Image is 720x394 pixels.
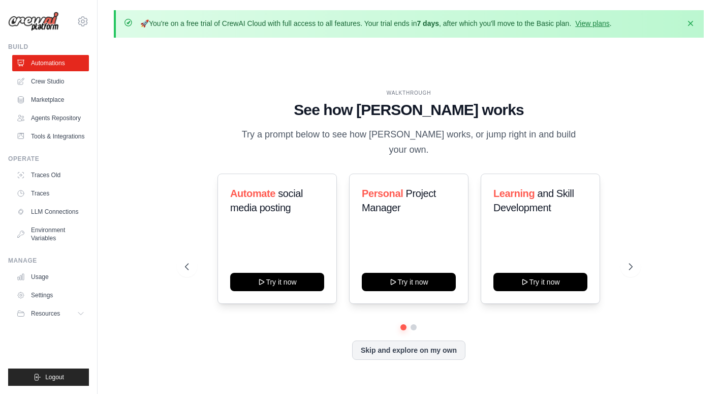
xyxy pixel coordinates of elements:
a: Marketplace [12,92,89,108]
a: Environment Variables [12,222,89,246]
a: Tools & Integrations [12,128,89,145]
button: Logout [8,369,89,386]
button: Try it now [362,273,456,291]
a: Settings [12,287,89,303]
span: Personal [362,188,403,199]
div: Manage [8,257,89,265]
h1: See how [PERSON_NAME] works [185,101,633,119]
a: View plans [575,19,609,27]
div: Build [8,43,89,51]
p: You're on a free trial of CrewAI Cloud with full access to all features. Your trial ends in , aft... [140,18,612,29]
span: Logout [45,373,64,381]
span: Resources [31,309,60,318]
span: Automate [230,188,275,199]
span: and Skill Development [493,188,574,213]
a: Traces Old [12,167,89,183]
strong: 7 days [417,19,439,27]
button: Try it now [230,273,324,291]
p: Try a prompt below to see how [PERSON_NAME] works, or jump right in and build your own. [238,127,579,157]
a: Automations [12,55,89,71]
a: Traces [12,185,89,202]
strong: 🚀 [140,19,149,27]
div: Operate [8,155,89,163]
a: Usage [12,269,89,285]
span: social media posting [230,188,303,213]
span: Project Manager [362,188,436,213]
span: Learning [493,188,535,199]
button: Skip and explore on my own [352,341,465,360]
button: Try it now [493,273,587,291]
a: Crew Studio [12,73,89,90]
a: LLM Connections [12,204,89,220]
div: WALKTHROUGH [185,89,633,97]
button: Resources [12,305,89,322]
img: Logo [8,12,59,32]
a: Agents Repository [12,110,89,126]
